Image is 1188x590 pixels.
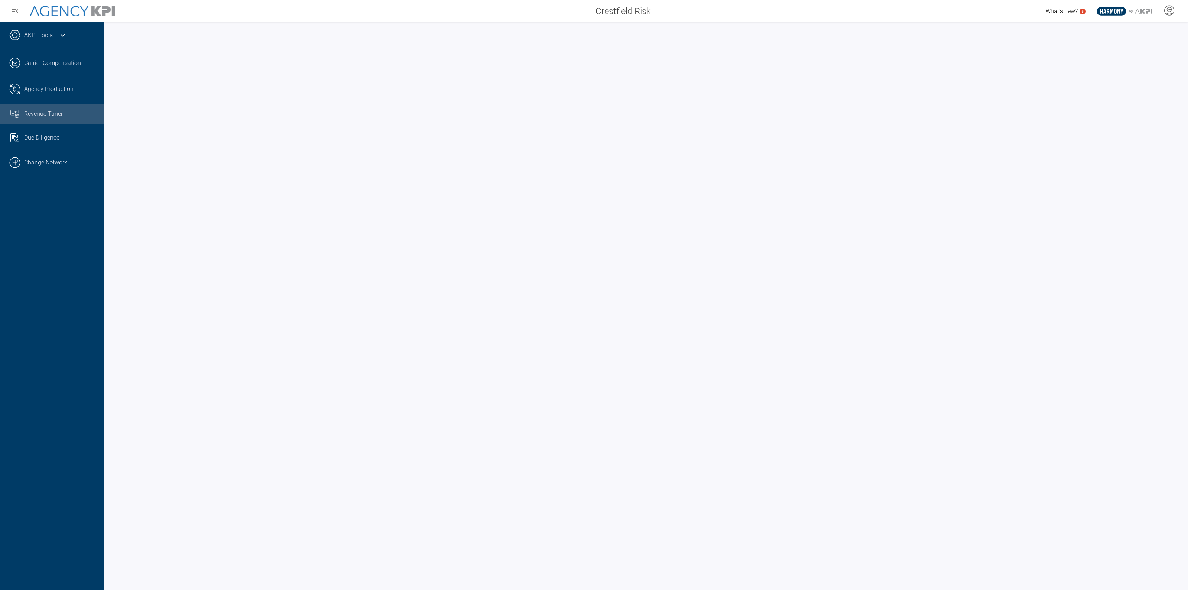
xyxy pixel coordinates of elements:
[24,110,63,118] span: Revenue Tuner
[1045,7,1078,14] span: What's new?
[1080,9,1086,14] a: 5
[24,85,74,94] span: Agency Production
[1081,9,1084,13] text: 5
[595,4,651,18] span: Crestfield Risk
[24,31,53,40] a: AKPI Tools
[24,133,59,142] span: Due Diligence
[30,6,115,17] img: AgencyKPI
